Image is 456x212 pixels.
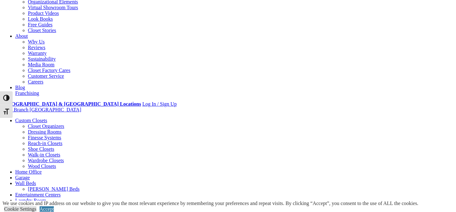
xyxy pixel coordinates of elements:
a: Reach-in Closets [28,141,62,146]
a: Your Branch [GEOGRAPHIC_DATA] [3,107,81,112]
a: Wardrobe Closets [28,158,64,163]
a: Franchising [15,90,39,96]
a: Sustainability [28,56,56,62]
a: Closet Organizers [28,123,64,129]
a: Warranty [28,50,47,56]
a: Product Videos [28,10,59,16]
a: Finesse Systems [28,135,61,140]
div: We use cookies and IP address on our website to give you the most relevant experience by remember... [3,201,418,206]
a: Entertainment Centers [15,192,61,197]
a: Cookie Settings [4,206,36,212]
a: Dressing Rooms [28,129,61,135]
a: Log In / Sign Up [142,101,176,107]
a: Closet Stories [28,28,56,33]
a: [GEOGRAPHIC_DATA] & [GEOGRAPHIC_DATA] Locations [3,101,141,107]
a: Walk-in Closets [28,152,60,157]
a: Reviews [28,45,45,50]
a: About [15,33,28,39]
a: Careers [28,79,43,84]
a: Home Office [15,169,42,175]
a: Virtual Showroom Tours [28,5,78,10]
a: Media Room [28,62,54,67]
span: [GEOGRAPHIC_DATA] [29,107,81,112]
a: Look Books [28,16,53,22]
a: Wall Beds [15,181,36,186]
a: Blog [15,85,25,90]
a: Garage [15,175,30,180]
a: Why Us [28,39,45,44]
a: Customer Service [28,73,64,79]
a: Accept [40,206,54,212]
a: [PERSON_NAME] Beds [28,186,79,192]
a: Free Guides [28,22,53,27]
a: Closet Factory Cares [28,68,70,73]
a: Custom Closets [15,118,47,123]
a: Shoe Closets [28,146,54,152]
a: Wood Closets [28,163,56,169]
span: Your Branch [3,107,28,112]
a: Laundry Room [15,198,46,203]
